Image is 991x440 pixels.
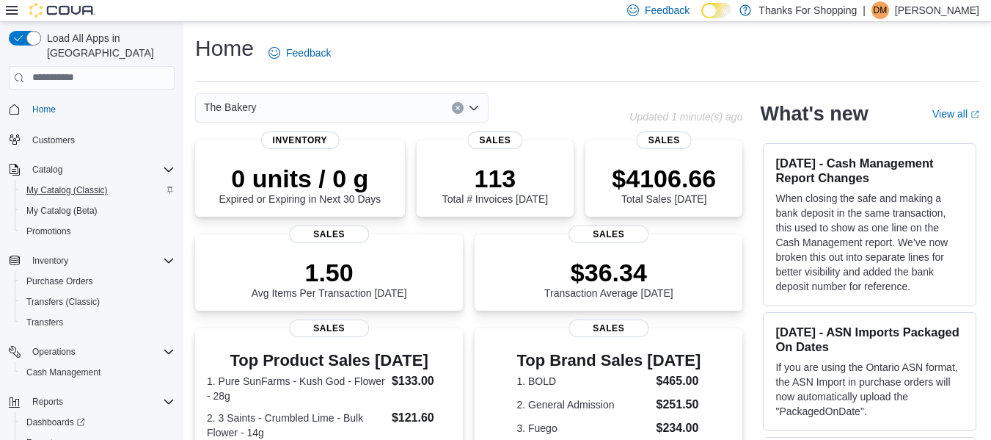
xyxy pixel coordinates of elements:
[29,3,95,18] img: Cova
[3,250,180,271] button: Inventory
[775,191,964,294] p: When closing the safe and making a bank deposit in the same transaction, this used to show as one...
[26,205,98,217] span: My Catalog (Beta)
[21,202,175,220] span: My Catalog (Beta)
[261,131,340,149] span: Inventory
[760,102,868,126] h2: What's new
[26,367,100,378] span: Cash Management
[775,325,964,354] h3: [DATE] - ASN Imports Packaged On Dates
[544,258,673,299] div: Transaction Average [DATE]
[21,414,175,431] span: Dashboards
[21,273,99,290] a: Purchase Orders
[26,393,69,411] button: Reports
[568,320,649,337] span: Sales
[26,184,108,196] span: My Catalog (Classic)
[392,409,451,427] dd: $121.60
[289,320,370,337] span: Sales
[26,226,71,237] span: Promotions
[21,414,91,431] a: Dashboards
[289,226,370,243] span: Sales
[895,1,979,19] p: [PERSON_NAME]
[21,223,77,240] a: Promotions
[21,181,175,199] span: My Catalog (Classic)
[15,312,180,333] button: Transfers
[657,396,701,414] dd: $251.50
[3,129,180,150] button: Customers
[3,98,180,120] button: Home
[286,46,331,60] span: Feedback
[637,131,692,149] span: Sales
[468,102,480,114] button: Open list of options
[219,164,381,193] p: 0 units / 0 g
[26,161,68,178] button: Catalog
[219,164,381,205] div: Expired or Expiring in Next 30 Days
[758,1,857,19] p: Thanks For Shopping
[629,111,742,123] p: Updated 1 minute(s) ago
[26,252,175,270] span: Inventory
[15,271,180,292] button: Purchase Orders
[26,393,175,411] span: Reports
[21,202,103,220] a: My Catalog (Beta)
[204,98,257,116] span: The Bakery
[21,223,175,240] span: Promotions
[32,396,63,408] span: Reports
[26,296,100,308] span: Transfers (Classic)
[21,181,114,199] a: My Catalog (Classic)
[207,374,386,403] dt: 1. Pure SunFarms - Kush God - Flower - 28g
[21,273,175,290] span: Purchase Orders
[442,164,548,205] div: Total # Invoices [DATE]
[41,31,175,60] span: Load All Apps in [GEOGRAPHIC_DATA]
[21,314,69,331] a: Transfers
[26,343,81,361] button: Operations
[932,108,979,120] a: View allExternal link
[516,397,650,412] dt: 2. General Admission
[26,317,63,328] span: Transfers
[3,342,180,362] button: Operations
[252,258,407,287] p: 1.50
[26,343,175,361] span: Operations
[32,134,75,146] span: Customers
[195,34,254,63] h1: Home
[26,131,81,149] a: Customers
[15,362,180,383] button: Cash Management
[871,1,889,19] div: Daulton MacDonald
[15,221,180,242] button: Promotions
[15,180,180,201] button: My Catalog (Classic)
[612,164,716,205] div: Total Sales [DATE]
[516,421,650,436] dt: 3. Fuego
[15,201,180,221] button: My Catalog (Beta)
[21,293,175,311] span: Transfers (Classic)
[15,292,180,312] button: Transfers (Classic)
[32,104,56,115] span: Home
[26,100,175,118] span: Home
[516,374,650,389] dt: 1. BOLD
[701,3,732,18] input: Dark Mode
[452,102,464,114] button: Clear input
[970,110,979,119] svg: External link
[207,411,386,440] dt: 2. 3 Saints - Crumbled Lime - Bulk Flower - 14g
[612,164,716,193] p: $4106.66
[775,156,964,185] h3: [DATE] - Cash Management Report Changes
[392,372,451,390] dd: $133.00
[32,255,68,267] span: Inventory
[874,1,888,19] span: DM
[657,419,701,437] dd: $234.00
[863,1,866,19] p: |
[32,164,62,176] span: Catalog
[21,364,106,381] a: Cash Management
[544,258,673,287] p: $36.34
[32,346,76,358] span: Operations
[3,392,180,412] button: Reports
[657,372,701,390] dd: $465.00
[467,131,522,149] span: Sales
[263,38,337,68] a: Feedback
[516,352,701,369] h3: Top Brand Sales [DATE]
[26,275,93,287] span: Purchase Orders
[701,18,702,19] span: Dark Mode
[3,159,180,180] button: Catalog
[26,252,74,270] button: Inventory
[26,161,175,178] span: Catalog
[26,101,62,118] a: Home
[775,360,964,419] p: If you are using the Ontario ASN format, the ASN Import in purchase orders will now automatically...
[21,293,106,311] a: Transfers (Classic)
[21,364,175,381] span: Cash Management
